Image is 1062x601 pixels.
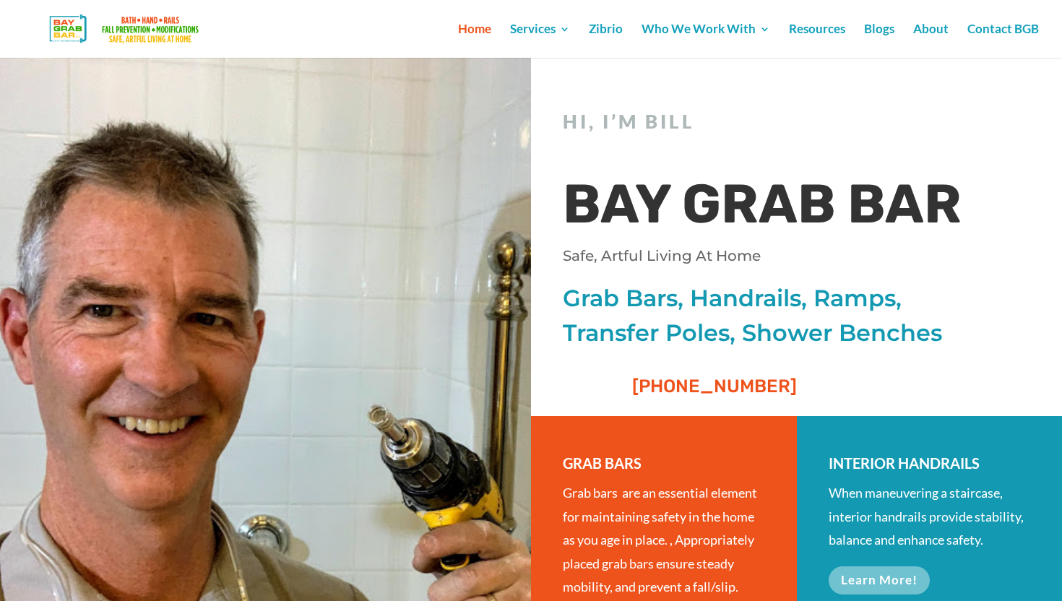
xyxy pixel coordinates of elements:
h3: INTERIOR HANDRAILS [829,452,1030,481]
a: Who We Work With [642,24,770,58]
img: Bay Grab Bar [25,10,228,48]
a: Learn More! [829,566,930,594]
h2: Hi, I’m Bill [563,111,996,140]
a: Home [458,24,491,58]
a: Resources [789,24,845,58]
p: Safe, Artful Living At Home [563,246,996,266]
h1: BAY GRAB BAR [563,169,996,247]
span: [PHONE_NUMBER] [632,376,797,397]
a: Blogs [864,24,894,58]
a: Contact BGB [967,24,1039,58]
h3: GRAB BARS [563,452,764,481]
span: When maneuvering a staircase, interior handrails provide stability, balance and enhance safety. [829,485,1024,548]
p: Grab Bars, Handrails, Ramps, Transfer Poles, Shower Benches [563,281,996,350]
a: About [913,24,949,58]
a: Zibrio [589,24,623,58]
a: Services [510,24,570,58]
span: Grab bars are an essential element for maintaining safety in the home as you age in place. , Appr... [563,485,757,594]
